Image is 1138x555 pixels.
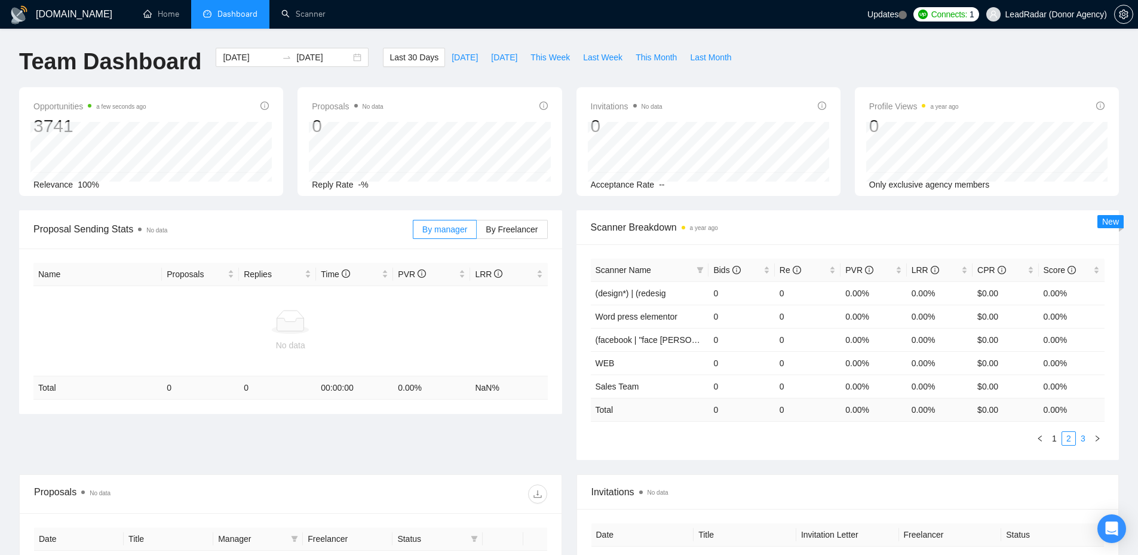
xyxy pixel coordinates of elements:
[217,9,257,19] span: Dashboard
[78,180,99,189] span: 100%
[708,305,774,328] td: 0
[418,269,426,278] span: info-circle
[90,490,111,496] span: No data
[973,398,1038,421] td: $ 0.00
[907,281,973,305] td: 0.00%
[596,358,615,368] a: WEB
[989,10,998,19] span: user
[818,102,826,110] span: info-circle
[1048,432,1061,445] a: 1
[363,103,384,110] span: No data
[697,266,704,274] span: filter
[583,51,622,64] span: Last Week
[907,375,973,398] td: 0.00%
[793,266,801,274] span: info-circle
[970,8,974,21] span: 1
[973,375,1038,398] td: $0.00
[708,328,774,351] td: 0
[529,489,547,499] span: download
[907,328,973,351] td: 0.00%
[977,265,1005,275] span: CPR
[576,48,629,67] button: Last Week
[973,328,1038,351] td: $0.00
[596,265,651,275] span: Scanner Name
[316,376,393,400] td: 00:00:00
[33,222,413,237] span: Proposal Sending Stats
[218,532,286,545] span: Manager
[1044,265,1076,275] span: Score
[291,535,298,542] span: filter
[303,528,392,551] th: Freelancer
[96,103,146,110] time: a few seconds ago
[865,266,873,274] span: info-circle
[775,281,841,305] td: 0
[452,51,478,64] span: [DATE]
[694,261,706,279] span: filter
[642,103,662,110] span: No data
[690,225,718,231] time: a year ago
[471,535,478,542] span: filter
[223,51,277,64] input: Start date
[1090,431,1105,446] button: right
[796,523,899,547] th: Invitation Letter
[296,51,351,64] input: End date
[146,227,167,234] span: No data
[33,376,162,400] td: Total
[973,351,1038,375] td: $0.00
[312,180,353,189] span: Reply Rate
[1039,305,1105,328] td: 0.00%
[1039,375,1105,398] td: 0.00%
[321,269,349,279] span: Time
[282,53,292,62] span: swap-right
[1047,431,1062,446] li: 1
[281,9,326,19] a: searchScanner
[596,289,666,298] a: (design*) | (redesig
[841,351,906,375] td: 0.00%
[358,180,369,189] span: -%
[683,48,738,67] button: Last Month
[422,225,467,234] span: By manager
[470,376,547,400] td: NaN %
[1094,435,1101,442] span: right
[312,99,383,114] span: Proposals
[867,10,898,19] span: Updates
[33,263,162,286] th: Name
[629,48,683,67] button: This Month
[10,5,29,24] img: logo
[342,269,350,278] span: info-circle
[33,115,146,137] div: 3741
[694,523,796,547] th: Title
[869,99,959,114] span: Profile Views
[1039,281,1105,305] td: 0.00%
[289,530,300,548] span: filter
[841,375,906,398] td: 0.00%
[484,48,524,67] button: [DATE]
[907,351,973,375] td: 0.00%
[780,265,801,275] span: Re
[162,376,239,400] td: 0
[708,281,774,305] td: 0
[239,376,316,400] td: 0
[397,532,465,545] span: Status
[708,351,774,375] td: 0
[1036,435,1044,442] span: left
[1114,10,1133,19] a: setting
[732,266,741,274] span: info-circle
[34,485,290,504] div: Proposals
[445,48,484,67] button: [DATE]
[34,528,124,551] th: Date
[1076,431,1090,446] li: 3
[1068,266,1076,274] span: info-circle
[1114,5,1133,24] button: setting
[539,102,548,110] span: info-circle
[708,398,774,421] td: 0
[1076,432,1090,445] a: 3
[33,180,73,189] span: Relevance
[203,10,211,18] span: dashboard
[213,528,303,551] th: Manager
[596,382,639,391] span: Sales Team
[389,51,438,64] span: Last 30 Days
[124,528,213,551] th: Title
[1097,514,1126,543] div: Open Intercom Messenger
[596,335,729,345] a: (facebook | "face [PERSON_NAME]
